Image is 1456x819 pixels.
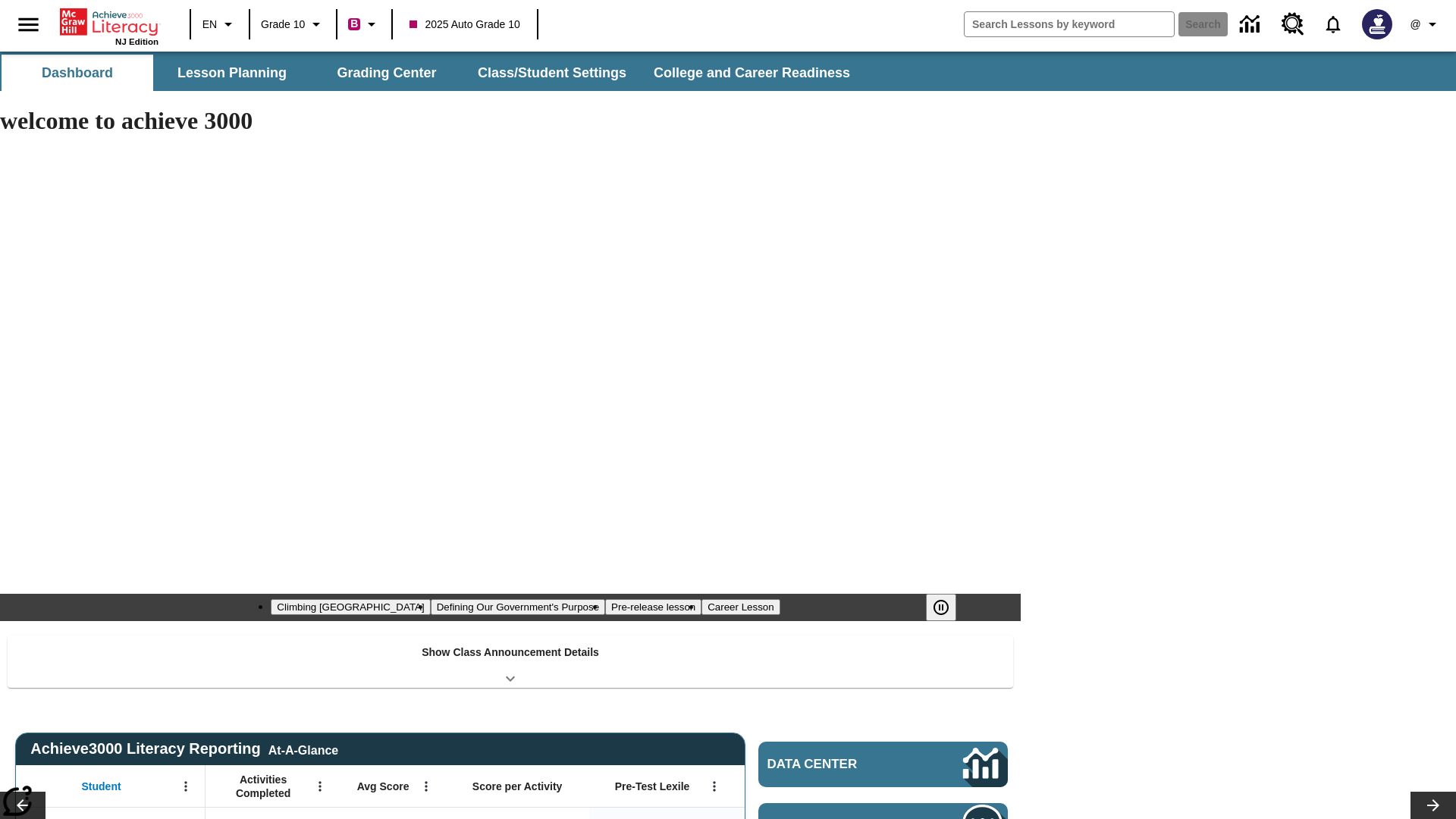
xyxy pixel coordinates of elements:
button: Slide 4 Career Lesson [701,599,780,615]
span: Grade 10 [261,17,305,33]
p: Show Class Announcement Details [422,645,599,661]
span: Student [82,780,121,793]
span: Pre-Test Lexile [615,780,690,793]
button: Lesson carousel, Next [1410,792,1456,819]
button: Open Menu [415,775,438,798]
button: Open Menu [309,775,331,798]
div: Pause [926,594,971,621]
span: Avg Score [357,780,409,793]
button: Boost Class color is violet red. Change class color [342,11,387,38]
button: Grading Center [311,55,463,91]
span: Achieve3000 Literacy Reporting [30,740,338,758]
button: Profile/Settings [1401,11,1450,38]
span: B [350,14,358,33]
span: Score per Activity [472,780,563,793]
button: Open Menu [174,775,197,798]
a: Resource Center, Will open in new tab [1272,4,1313,45]
img: Avatar [1362,9,1392,39]
div: Show Class Announcement Details [8,635,1013,688]
button: Slide 1 Climbing Mount Tai [271,599,430,615]
span: 2025 Auto Grade 10 [409,17,519,33]
div: Home [60,5,158,46]
a: Data Center [758,742,1008,787]
button: Lesson Planning [156,55,308,91]
a: Notifications [1313,5,1353,44]
a: Home [60,7,158,37]
span: EN [202,17,217,33]
span: NJ Edition [115,37,158,46]
button: Grade: Grade 10, Select a grade [255,11,331,38]
button: Class/Student Settings [466,55,639,91]
button: Language: EN, Select a language [196,11,244,38]
span: Activities Completed [213,773,313,800]
a: Data Center [1231,4,1272,45]
button: Dashboard [2,55,153,91]
span: @ [1410,17,1420,33]
button: Open side menu [6,2,51,47]
span: Data Center [767,757,911,772]
button: Open Menu [703,775,726,798]
button: Select a new avatar [1353,5,1401,44]
input: search field [965,12,1174,36]
button: Slide 3 Pre-release lesson [605,599,701,615]
button: Pause [926,594,956,621]
button: Slide 2 Defining Our Government's Purpose [431,599,605,615]
button: College and Career Readiness [642,55,862,91]
div: At-A-Glance [268,741,338,758]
